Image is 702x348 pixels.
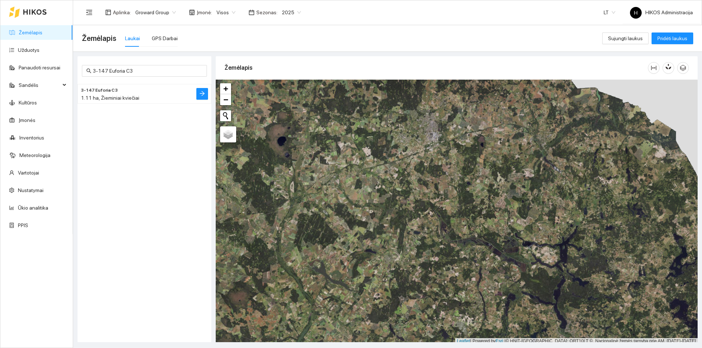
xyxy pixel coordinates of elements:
button: column-width [648,62,660,74]
span: | [505,339,506,344]
div: GPS Darbai [152,34,178,42]
a: Ūkio analitika [18,205,48,211]
a: Panaudoti resursai [19,65,60,70]
input: Paieška [93,67,203,75]
span: Visos [216,7,235,18]
a: Leaflet [457,339,470,344]
div: Laukai [125,34,140,42]
span: Sezonas : [256,8,278,16]
span: LT [604,7,615,18]
span: column-width [648,65,659,71]
a: Layers [220,126,236,142]
a: Meteorologija [19,152,50,158]
a: Zoom out [220,94,231,105]
span: Aplinka : [113,8,131,16]
div: Žemėlapis [224,57,648,78]
span: H [634,7,638,19]
span: HIKOS Administracija [630,9,693,15]
a: Užduotys [18,47,39,53]
button: arrow-right [196,88,208,100]
button: Pridėti laukus [652,32,693,44]
div: | Powered by © HNIT-[GEOGRAPHIC_DATA]; ORT10LT ©, Nacionalinė žemės tarnyba prie AM, [DATE]-[DATE] [455,338,698,344]
span: Pridėti laukus [657,34,687,42]
span: 3-147 Euforia C3 [81,87,118,94]
a: Sujungti laukus [602,35,649,41]
span: calendar [249,9,254,15]
a: PPIS [18,222,28,228]
a: Esri [496,339,503,344]
span: Įmonė : [197,8,212,16]
span: shop [189,9,195,15]
span: + [223,84,228,93]
a: Pridėti laukus [652,35,693,41]
span: menu-fold [86,9,93,16]
span: Sandėlis [19,78,60,92]
span: 2025 [282,7,301,18]
a: Vartotojai [18,170,39,176]
span: layout [105,9,111,15]
span: Groward Group [135,7,176,18]
button: menu-fold [82,5,97,20]
span: Sujungti laukus [608,34,643,42]
a: Kultūros [19,100,37,106]
a: Žemėlapis [19,30,42,35]
span: search [86,68,91,73]
button: Initiate a new search [220,110,231,121]
span: − [223,95,228,104]
button: Sujungti laukus [602,32,649,44]
span: Žemėlapis [82,32,116,44]
span: arrow-right [199,91,205,97]
span: 1.11 ha, Žieminiai kviečiai [81,95,139,101]
a: Įmonės [19,117,35,123]
a: Inventorius [19,135,44,141]
a: Nustatymai [18,187,44,193]
a: Zoom in [220,83,231,94]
